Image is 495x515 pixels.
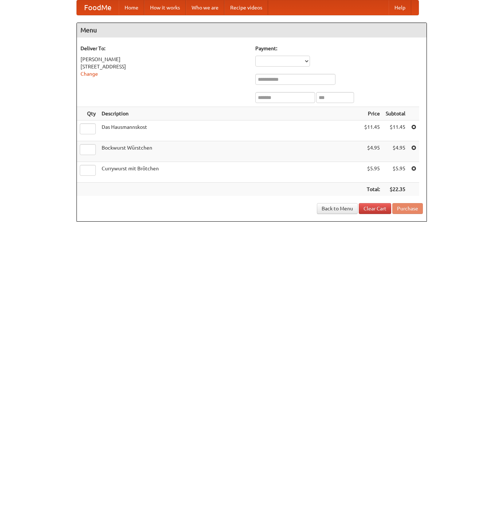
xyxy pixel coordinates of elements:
[224,0,268,15] a: Recipe videos
[359,203,391,214] a: Clear Cart
[77,23,427,37] h4: Menu
[186,0,224,15] a: Who we are
[361,183,383,196] th: Total:
[80,56,248,63] div: [PERSON_NAME]
[80,45,248,52] h5: Deliver To:
[383,107,408,120] th: Subtotal
[80,71,98,77] a: Change
[77,107,99,120] th: Qty
[361,120,383,141] td: $11.45
[255,45,423,52] h5: Payment:
[77,0,119,15] a: FoodMe
[99,107,361,120] th: Description
[144,0,186,15] a: How it works
[317,203,358,214] a: Back to Menu
[361,107,383,120] th: Price
[361,141,383,162] td: $4.95
[392,203,423,214] button: Purchase
[119,0,144,15] a: Home
[361,162,383,183] td: $5.95
[383,162,408,183] td: $5.95
[383,120,408,141] td: $11.45
[80,63,248,70] div: [STREET_ADDRESS]
[383,141,408,162] td: $4.95
[383,183,408,196] th: $22.35
[99,141,361,162] td: Bockwurst Würstchen
[99,162,361,183] td: Currywurst mit Brötchen
[99,120,361,141] td: Das Hausmannskost
[389,0,411,15] a: Help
